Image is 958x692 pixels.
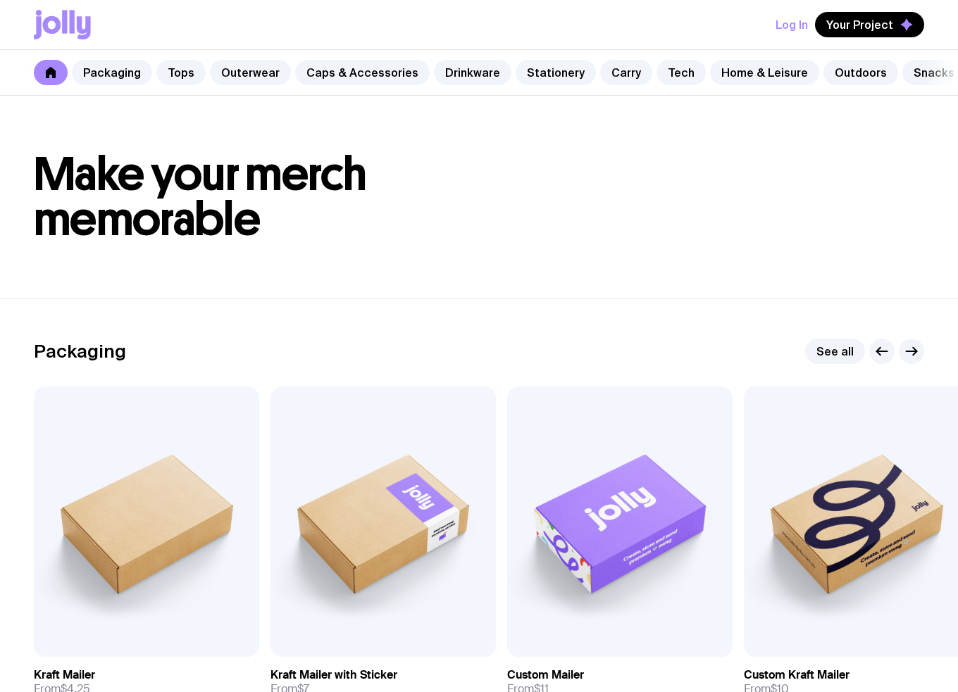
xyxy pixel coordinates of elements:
[776,12,808,37] button: Log In
[826,18,893,32] span: Your Project
[34,146,367,247] span: Make your merch memorable
[156,60,206,85] a: Tops
[823,60,898,85] a: Outdoors
[34,668,95,682] h3: Kraft Mailer
[815,12,924,37] button: Your Project
[600,60,652,85] a: Carry
[295,60,430,85] a: Caps & Accessories
[657,60,706,85] a: Tech
[210,60,291,85] a: Outerwear
[516,60,596,85] a: Stationery
[270,668,397,682] h3: Kraft Mailer with Sticker
[744,668,850,682] h3: Custom Kraft Mailer
[72,60,152,85] a: Packaging
[34,341,126,362] h2: Packaging
[434,60,511,85] a: Drinkware
[710,60,819,85] a: Home & Leisure
[805,339,865,364] a: See all
[507,668,584,682] h3: Custom Mailer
